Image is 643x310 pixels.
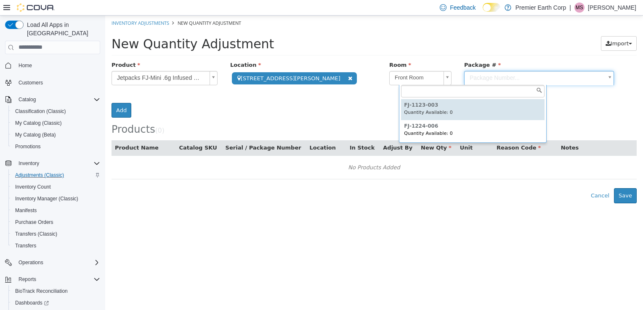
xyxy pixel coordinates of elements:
span: Adjustments (Classic) [15,172,64,179]
span: Promotions [12,142,100,152]
span: MS [576,3,583,13]
a: Inventory Manager (Classic) [12,194,82,204]
small: Quantity Available: 0 [299,115,348,121]
span: Dashboards [15,299,49,306]
p: Premier Earth Corp [515,3,566,13]
span: Inventory [15,158,100,168]
a: Inventory Count [12,182,54,192]
span: Operations [19,259,43,266]
span: Inventory Manager (Classic) [15,195,78,202]
span: Catalog [15,95,100,105]
a: Classification (Classic) [12,106,69,116]
button: Operations [15,257,47,268]
a: Adjustments (Classic) [12,170,67,180]
button: Purchase Orders [8,216,104,228]
a: My Catalog (Beta) [12,130,59,140]
a: Transfers (Classic) [12,229,61,239]
span: Inventory [19,160,39,167]
span: Manifests [12,205,100,215]
span: BioTrack Reconciliation [15,288,68,294]
span: Customers [15,77,100,88]
a: Transfers [12,241,40,251]
span: Classification (Classic) [15,108,66,115]
span: Purchase Orders [12,217,100,227]
p: | [569,3,571,13]
span: My Catalog (Classic) [15,120,62,126]
button: Reports [15,274,40,284]
span: Classification (Classic) [12,106,100,116]
a: Customers [15,78,46,88]
span: Transfers (Classic) [12,229,100,239]
a: Promotions [12,142,44,152]
button: Inventory [15,158,43,168]
span: Manifests [15,207,37,214]
button: Manifests [8,205,104,216]
button: Promotions [8,141,104,152]
span: Transfers (Classic) [15,231,57,237]
button: Inventory Manager (Classic) [8,193,104,205]
span: Feedback [450,3,476,12]
button: Catalog [2,94,104,105]
small: Quantity Available: 0 [299,94,348,100]
span: Inventory Count [15,184,51,190]
button: Home [2,59,104,71]
span: Operations [15,257,100,268]
img: Cova [17,3,55,12]
button: My Catalog (Beta) [8,129,104,141]
span: Home [19,62,32,69]
span: Reports [19,276,36,283]
a: Dashboards [12,298,52,308]
a: Dashboards [8,297,104,309]
span: Inventory Manager (Classic) [12,194,100,204]
span: Adjustments (Classic) [12,170,100,180]
span: Transfers [15,242,36,249]
input: Dark Mode [483,3,500,12]
button: Transfers [8,240,104,252]
span: Purchase Orders [15,219,53,226]
a: My Catalog (Classic) [12,118,65,128]
button: Inventory Count [8,181,104,193]
button: Reports [2,273,104,285]
span: Customers [19,79,43,86]
button: My Catalog (Classic) [8,117,104,129]
span: Load All Apps in [GEOGRAPHIC_DATA] [24,21,100,37]
a: BioTrack Reconciliation [12,286,71,296]
h6: FJ-1224-006 [299,108,436,113]
a: Home [15,60,35,71]
button: Operations [2,257,104,268]
a: Purchase Orders [12,217,57,227]
button: Customers [2,76,104,89]
span: Home [15,60,100,71]
button: Transfers (Classic) [8,228,104,240]
a: Manifests [12,205,40,215]
span: BioTrack Reconciliation [12,286,100,296]
button: Inventory [2,158,104,169]
span: Transfers [12,241,100,251]
button: BioTrack Reconciliation [8,285,104,297]
span: Dashboards [12,298,100,308]
span: My Catalog (Beta) [12,130,100,140]
div: Mark Schlueter [574,3,585,13]
span: My Catalog (Beta) [15,131,56,138]
button: Classification (Classic) [8,105,104,117]
span: Inventory Count [12,182,100,192]
p: [PERSON_NAME] [588,3,636,13]
span: Catalog [19,96,36,103]
span: Promotions [15,143,41,150]
span: My Catalog (Classic) [12,118,100,128]
button: Catalog [15,95,39,105]
button: Adjustments (Classic) [8,169,104,181]
h6: FJ-1123-003 [299,87,436,92]
span: Reports [15,274,100,284]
